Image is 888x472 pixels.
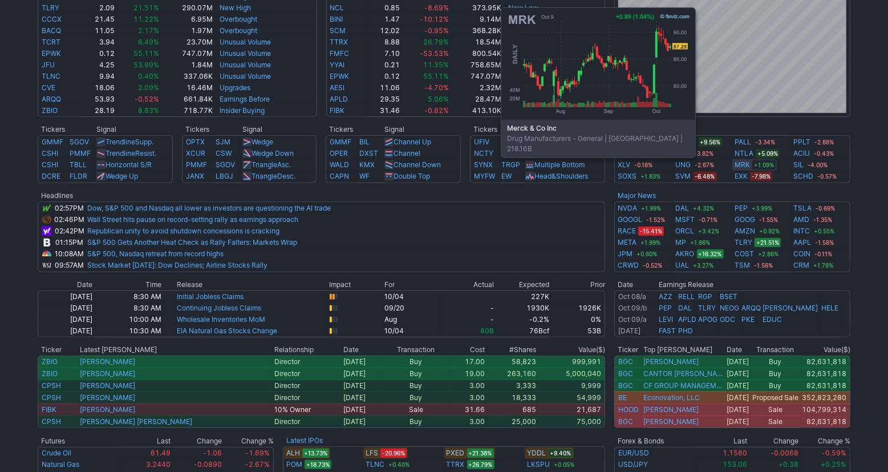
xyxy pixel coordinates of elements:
[80,369,136,378] a: [PERSON_NAME]
[359,138,370,146] a: BIL
[428,95,449,103] span: 5.06%
[474,172,495,180] a: MYFW
[806,160,830,170] span: -4.00%
[699,315,718,324] a: APOG
[474,138,489,146] a: UFIV
[659,292,673,301] a: AZZ
[822,304,839,312] a: HELE
[42,49,61,58] a: EPWK
[160,82,213,94] td: 16.46M
[220,26,257,35] a: Overbought
[423,60,449,69] span: 11.35%
[470,124,525,135] th: Tickers
[659,326,676,335] a: FAST
[394,172,430,180] a: Double Top
[160,37,213,48] td: 23.70M
[527,459,550,470] a: LKSPU
[501,120,695,158] div: Drug Manufacturers - General | [GEOGRAPHIC_DATA] | 218.16B
[753,138,777,147] span: -3.34%
[813,138,836,147] span: -2.88%
[330,26,346,35] a: SCM
[618,369,633,378] a: BGC
[618,460,648,469] a: USD/JPY
[449,14,501,25] td: 9.14M
[618,203,637,214] a: NVDA
[252,160,291,169] a: TriangleAsc.
[366,25,400,37] td: 12.02
[424,3,449,12] span: -8.69%
[330,38,348,46] a: TTRX
[359,149,378,158] a: DXST
[757,215,780,224] span: -1.55%
[366,105,400,117] td: 31.46
[42,357,58,366] a: ZBIO
[449,25,501,37] td: 368.28K
[644,215,667,224] span: -1.52%
[330,95,348,103] a: APLD
[639,204,663,213] span: +1.99%
[735,171,748,182] a: EXK
[720,315,735,324] a: ODC
[449,94,501,105] td: 28.47M
[756,249,780,259] span: +2.86%
[42,369,58,378] a: ZBIO
[277,160,291,169] span: Asc.
[160,48,213,59] td: 747.07M
[80,393,136,402] a: [PERSON_NAME]
[42,3,59,12] a: TLRY
[449,48,501,59] td: 800.54K
[220,3,251,12] a: New High
[216,160,235,169] a: SGOV
[186,149,205,158] a: XCUR
[87,249,224,258] a: S&P 500, Nasdaq retreat from record highs
[694,160,716,170] span: -2.67%
[216,172,233,180] a: LBGJ
[816,172,839,181] span: -0.57%
[160,59,213,71] td: 1.84M
[678,315,696,324] a: APLD
[286,436,323,445] b: Latest IPOs
[659,304,672,312] a: PEP
[735,136,751,148] a: PALL
[252,172,295,180] a: TriangleDesc.
[42,26,61,35] a: BACQ
[160,94,213,105] td: 661.84K
[501,172,512,180] a: EW
[330,138,351,146] a: GMMF
[394,138,431,146] a: Channel Up
[757,227,781,236] span: +0.92%
[697,249,724,259] span: +16.32%
[177,304,261,312] a: Continuing Jobless Claims
[216,149,232,158] a: CSW
[678,304,692,312] a: DAL
[186,160,207,169] a: PMMF
[133,3,159,12] span: 21.51%
[42,405,56,414] a: FIBK
[813,149,836,158] span: -0.43%
[693,149,716,158] span: -3.82%
[87,261,267,269] a: Stock Market [DATE]: Dow Declines; Airline Stocks Rally
[618,260,639,271] a: CRWD
[814,204,837,213] span: -0.69%
[220,106,265,115] a: Insider Buying
[87,227,279,235] a: Republican unity to avoid shutdown concessions is cracking
[133,49,159,58] span: 55.11%
[639,238,662,247] span: +1.99%
[638,227,664,236] span: -15.41%
[80,48,115,59] td: 0.12
[80,417,193,426] a: [PERSON_NAME] [PERSON_NAME]
[735,148,753,159] a: NTLA
[447,459,465,470] a: TTRX
[756,149,780,158] span: +5.09%
[501,160,520,169] a: TRGP
[138,72,159,80] span: 0.40%
[42,83,55,92] a: CVE
[449,59,501,71] td: 758.65M
[424,106,449,115] span: -0.82%
[52,201,87,214] td: 02:57PM
[643,417,699,426] a: [PERSON_NAME]
[618,417,633,426] a: BGC
[106,172,138,180] a: Wedge Up
[138,26,159,35] span: 2.17%
[527,447,546,459] a: YDDL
